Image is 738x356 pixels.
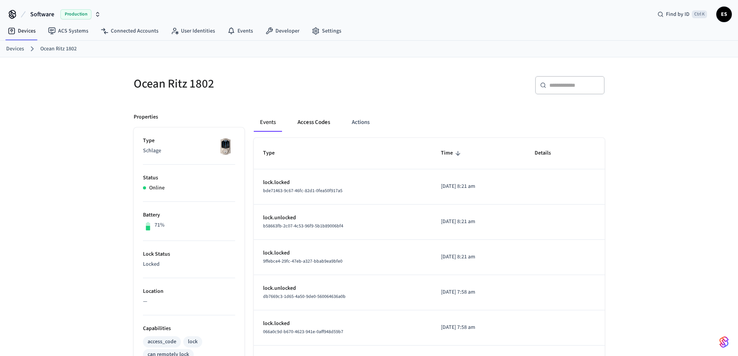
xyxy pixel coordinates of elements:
a: Devices [2,24,42,38]
span: Software [30,10,54,19]
a: Ocean Ritz 1802 [40,45,77,53]
h5: Ocean Ritz 1802 [134,76,365,92]
button: Events [254,113,282,132]
a: Devices [6,45,24,53]
span: ES [717,7,731,21]
p: — [143,298,235,306]
p: lock.unlocked [263,214,422,222]
span: 9ffebce4-29fc-47eb-a327-bbab9ea9bfe0 [263,258,342,265]
span: Find by ID [666,10,690,18]
p: lock.unlocked [263,284,422,292]
p: [DATE] 7:58 am [441,323,516,332]
p: [DATE] 8:21 am [441,253,516,261]
p: Lock Status [143,250,235,258]
a: User Identities [165,24,221,38]
p: Locked [143,260,235,268]
span: Details [535,147,561,159]
span: bde71463-9c67-46fc-82d1-0fea50f917a5 [263,187,342,194]
a: Connected Accounts [95,24,165,38]
p: Type [143,137,235,145]
p: [DATE] 8:21 am [441,218,516,226]
span: Time [441,147,463,159]
span: Type [263,147,285,159]
p: 71% [155,221,165,229]
p: [DATE] 7:58 am [441,288,516,296]
p: Status [143,174,235,182]
div: access_code [148,338,176,346]
p: lock.locked [263,179,422,187]
p: Online [149,184,165,192]
p: Battery [143,211,235,219]
a: ACS Systems [42,24,95,38]
a: Events [221,24,259,38]
span: db7669c3-1d65-4a50-9de0-560064636a0b [263,293,346,300]
p: Location [143,287,235,296]
button: Actions [346,113,376,132]
div: ant example [254,113,605,132]
button: ES [716,7,732,22]
span: Production [60,9,91,19]
a: Settings [306,24,347,38]
p: lock.locked [263,249,422,257]
p: Capabilities [143,325,235,333]
img: Schlage Sense Smart Deadbolt with Camelot Trim, Front [216,137,235,156]
span: b58663fb-2c07-4c53-96f9-5b1b89006bf4 [263,223,343,229]
p: Properties [134,113,158,121]
button: Access Codes [291,113,336,132]
span: Ctrl K [692,10,707,18]
p: Schlage [143,147,235,155]
div: Find by IDCtrl K [651,7,713,21]
a: Developer [259,24,306,38]
p: lock.locked [263,320,422,328]
p: [DATE] 8:21 am [441,182,516,191]
img: SeamLogoGradient.69752ec5.svg [719,336,729,348]
span: 066a0c9d-b670-4623-941e-0aff948d59b7 [263,328,343,335]
div: lock [188,338,198,346]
